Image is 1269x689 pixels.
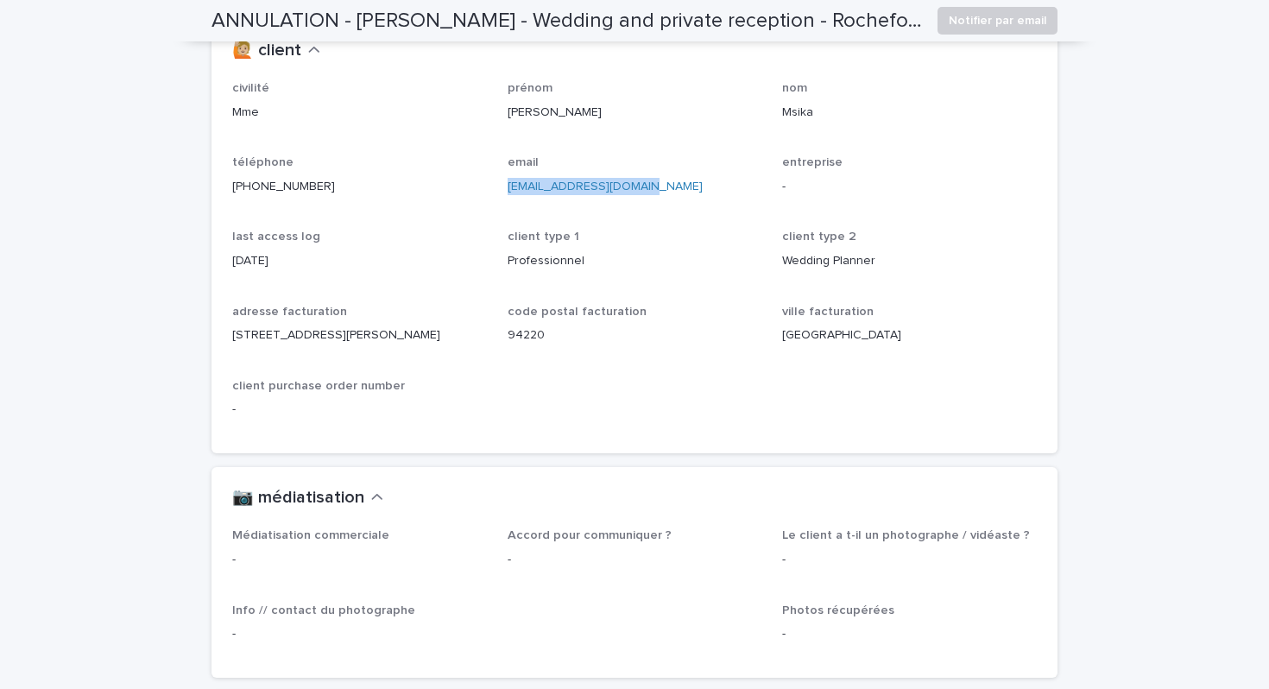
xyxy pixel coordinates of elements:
[508,180,703,193] a: [EMAIL_ADDRESS][DOMAIN_NAME]
[508,156,539,168] span: email
[232,488,383,509] button: 📷 médiatisation
[782,326,1037,344] p: [GEOGRAPHIC_DATA]
[232,41,320,61] button: 🙋🏼 client
[232,180,335,193] a: [PHONE_NUMBER]
[232,551,487,569] p: -
[232,231,320,243] span: last access log
[508,306,647,318] span: code postal facturation
[232,156,294,168] span: téléphone
[232,306,347,318] span: adresse facturation
[782,604,894,616] span: Photos récupérées
[508,252,762,270] p: Professionnel
[782,551,1037,569] p: -
[232,488,364,509] h2: 📷 médiatisation
[508,104,762,122] p: [PERSON_NAME]
[508,82,552,94] span: prénom
[508,231,579,243] span: client type 1
[782,82,807,94] span: nom
[782,306,874,318] span: ville facturation
[782,104,1037,122] p: Msika
[782,178,1037,196] p: -
[232,326,487,344] p: [STREET_ADDRESS][PERSON_NAME]
[232,529,389,541] span: Médiatisation commerciale
[508,326,762,344] p: 94220
[782,231,856,243] span: client type 2
[232,380,405,392] span: client purchase order number
[508,551,762,569] p: -
[232,104,487,122] p: Mme
[782,156,843,168] span: entreprise
[232,604,415,616] span: Info // contact du photographe
[782,625,1037,643] p: -
[949,12,1046,29] span: Notifier par email
[938,7,1057,35] button: Notifier par email
[232,82,269,94] span: civilité
[232,41,301,61] h2: 🙋🏼 client
[508,529,672,541] span: Accord pour communiquer ?
[232,401,487,419] p: -
[782,252,1037,270] p: Wedding Planner
[782,529,1030,541] span: Le client a t-il un photographe / vidéaste ?
[232,252,487,270] p: [DATE]
[211,9,924,34] h2: ANNULATION - Ilana Cohen - Wedding and private reception - Rochefort Du gard
[232,625,487,643] p: -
